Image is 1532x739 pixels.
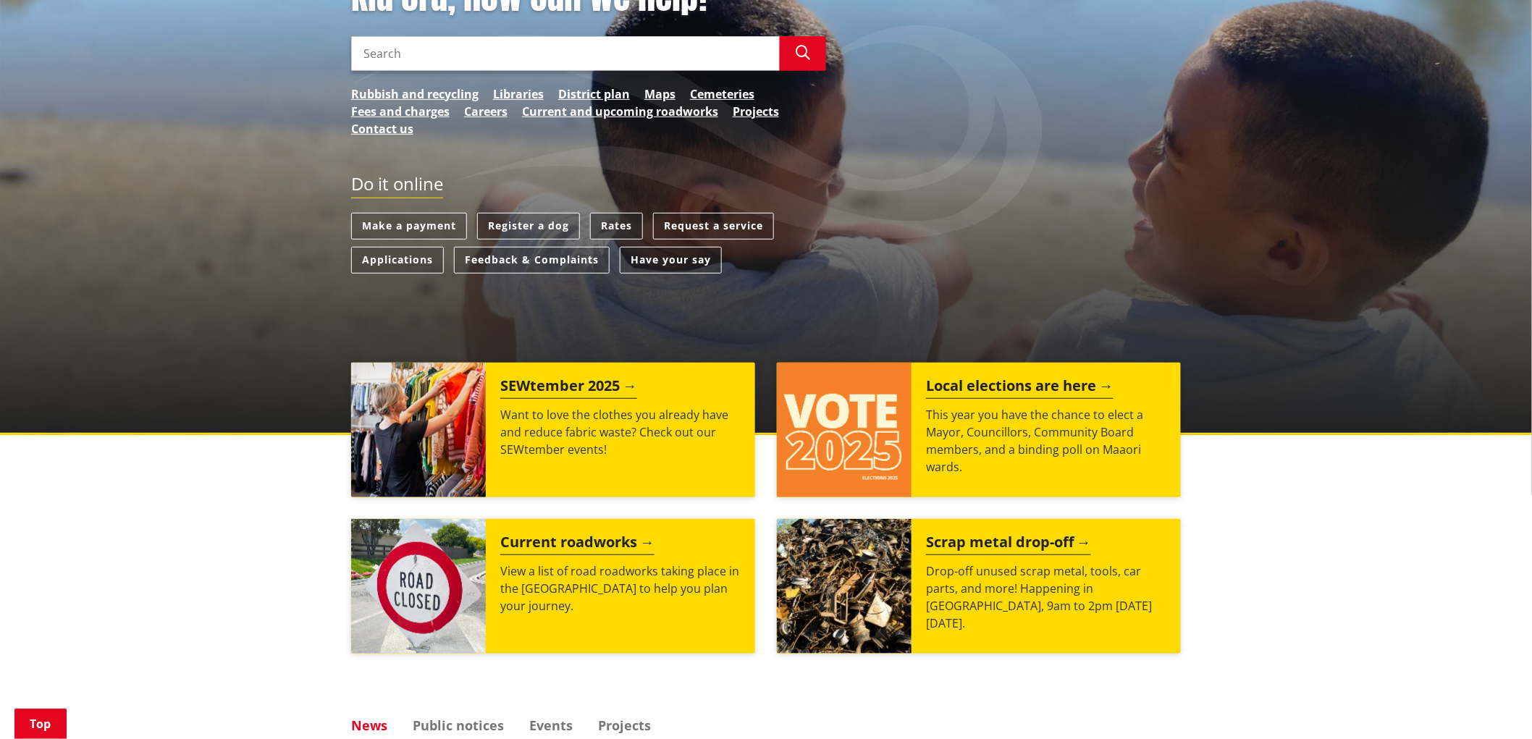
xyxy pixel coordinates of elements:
a: Projects [598,719,651,732]
a: Contact us [351,120,413,138]
a: Maps [644,85,675,103]
a: Request a service [653,213,774,240]
a: Make a payment [351,213,467,240]
a: Public notices [413,719,504,732]
p: Want to love the clothes you already have and reduce fabric waste? Check out our SEWtember events! [500,406,741,458]
p: This year you have the chance to elect a Mayor, Councillors, Community Board members, and a bindi... [926,406,1166,476]
a: Applications [351,247,444,274]
a: Have your say [620,247,722,274]
a: Rates [590,213,643,240]
a: District plan [558,85,630,103]
a: Top [14,709,67,739]
a: News [351,719,387,732]
p: Drop-off unused scrap metal, tools, car parts, and more! Happening in [GEOGRAPHIC_DATA], 9am to 2... [926,562,1166,632]
a: Projects [733,103,779,120]
img: Road closed sign [351,519,486,654]
a: A massive pile of rusted scrap metal, including wheels and various industrial parts, under a clea... [777,519,1181,654]
img: Vote 2025 [777,363,912,497]
a: Current and upcoming roadworks [522,103,718,120]
h2: Scrap metal drop-off [926,533,1091,555]
h2: Current roadworks [500,533,655,555]
p: View a list of road roadworks taking place in the [GEOGRAPHIC_DATA] to help you plan your journey. [500,562,741,615]
a: Libraries [493,85,544,103]
img: SEWtember [351,363,486,497]
h2: Local elections are here [926,377,1114,399]
a: Cemeteries [690,85,754,103]
a: Events [529,719,573,732]
a: SEWtember 2025 Want to love the clothes you already have and reduce fabric waste? Check out our S... [351,363,755,497]
h2: Do it online [351,174,443,199]
a: Current roadworks View a list of road roadworks taking place in the [GEOGRAPHIC_DATA] to help you... [351,519,755,654]
input: Search input [351,36,780,71]
a: Careers [464,103,508,120]
a: Fees and charges [351,103,450,120]
a: Local elections are here This year you have the chance to elect a Mayor, Councillors, Community B... [777,363,1181,497]
img: Scrap metal collection [777,519,912,654]
a: Feedback & Complaints [454,247,610,274]
a: Rubbish and recycling [351,85,479,103]
h2: SEWtember 2025 [500,377,637,399]
a: Register a dog [477,213,580,240]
